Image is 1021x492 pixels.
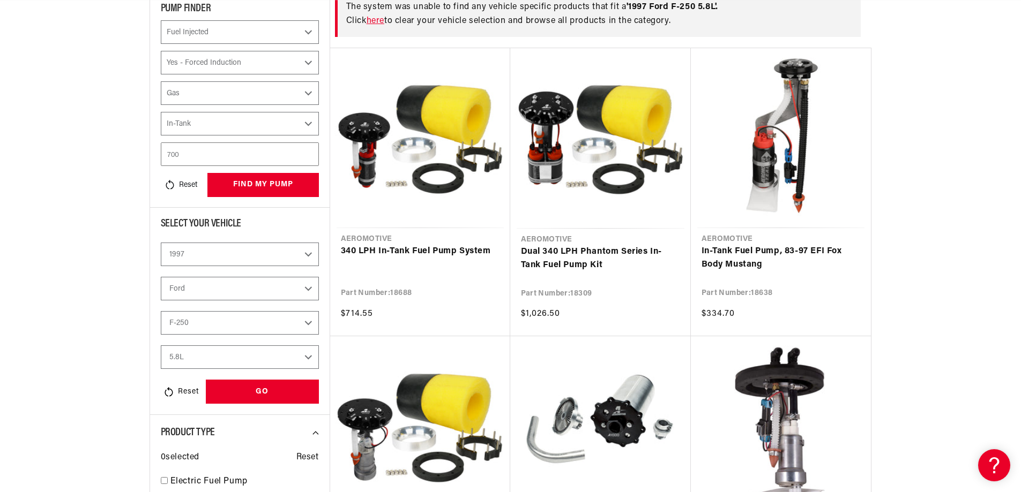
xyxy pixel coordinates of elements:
button: find my pump [207,173,319,197]
select: Engine [161,345,319,369]
span: 0 selected [161,451,199,465]
span: Reset [296,451,319,465]
div: Select Your Vehicle [161,218,319,232]
select: Mounting [161,112,319,135]
div: GO [206,380,319,404]
select: Make [161,277,319,300]
span: Product Type [161,427,215,438]
button: Reset [161,173,200,196]
span: ' 1997 Ford F-250 5.8L '. [627,3,718,11]
select: CARB or EFI [161,20,319,44]
div: Reset [161,380,200,404]
select: Year [161,243,319,266]
select: Power Adder [161,51,319,74]
select: Model [161,311,319,335]
a: Dual 340 LPH Phantom Series In-Tank Fuel Pump Kit [521,245,680,273]
a: here [367,17,384,25]
a: Electric Fuel Pump [170,475,319,489]
a: 340 LPH In-Tank Fuel Pump System [341,245,500,259]
span: PUMP FINDER [161,3,211,14]
a: In-Tank Fuel Pump, 83-97 EFI Fox Body Mustang [702,245,860,272]
input: Enter Horsepower [161,142,319,166]
select: Fuel [161,81,319,105]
